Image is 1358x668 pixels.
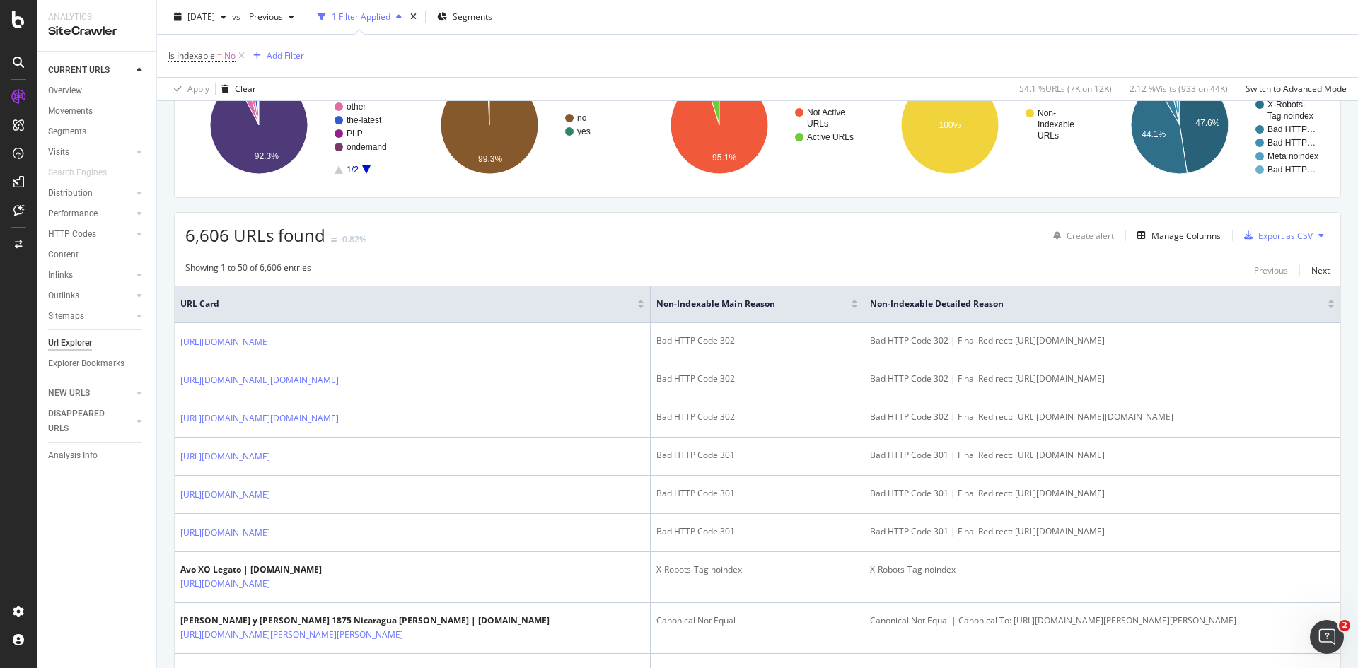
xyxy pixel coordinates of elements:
div: Clear [235,83,256,95]
button: Export as CSV [1238,224,1313,247]
div: Export as CSV [1258,230,1313,242]
div: Bad HTTP Code 302 | Final Redirect: [URL][DOMAIN_NAME] [870,334,1335,347]
button: Manage Columns [1132,227,1221,244]
text: Bad HTTP… [1267,124,1316,134]
div: 2.12 % Visits ( 933 on 44K ) [1130,83,1228,95]
div: Bad HTTP Code 301 [656,449,859,462]
div: Analytics [48,11,145,23]
div: X-Robots-Tag noindex [870,563,1335,576]
button: Next [1311,262,1330,279]
a: Url Explorer [48,336,146,351]
div: Search Engines [48,165,107,180]
a: Explorer Bookmarks [48,356,146,371]
div: Analysis Info [48,448,98,463]
a: [URL][DOMAIN_NAME] [180,488,270,502]
div: Create alert [1067,230,1114,242]
svg: A chart. [1106,64,1330,187]
a: Outlinks [48,288,132,303]
div: Overview [48,83,82,98]
button: 1 Filter Applied [312,6,407,28]
a: [URL][DOMAIN_NAME] [180,450,270,464]
div: DISAPPEARED URLS [48,406,120,436]
button: Segments [431,6,498,28]
div: Bad HTTP Code 301 [656,487,859,500]
text: URLs [807,119,828,129]
span: Is Indexable [168,49,215,61]
a: [URL][DOMAIN_NAME][PERSON_NAME][PERSON_NAME] [180,628,403,642]
text: Meta noindex [1267,151,1318,161]
button: [DATE] [168,6,232,28]
div: Bad HTTP Code 301 | Final Redirect: [URL][DOMAIN_NAME] [870,525,1335,538]
div: Sitemaps [48,309,84,324]
text: Tag noindex [1267,111,1313,121]
span: vs [232,11,243,23]
div: Bad HTTP Code 302 [656,334,859,347]
div: X-Robots-Tag noindex [656,563,859,576]
text: Indexable [1038,119,1074,129]
div: Manage Columns [1151,230,1221,242]
span: Segments [453,11,492,23]
div: Segments [48,124,86,139]
a: [URL][DOMAIN_NAME][DOMAIN_NAME] [180,411,339,426]
div: A chart. [416,64,639,187]
text: the-latest [347,115,382,125]
a: CURRENT URLS [48,63,132,78]
div: HTTP Codes [48,227,96,242]
div: SiteCrawler [48,23,145,40]
button: Switch to Advanced Mode [1240,78,1347,100]
div: Previous [1254,264,1288,276]
div: Add Filter [267,49,304,61]
a: [URL][DOMAIN_NAME] [180,577,270,591]
svg: A chart. [185,64,409,187]
text: 100% [939,120,961,130]
text: yes [577,127,591,136]
div: Bad HTTP Code 302 [656,373,859,385]
text: ondemand [347,142,387,152]
svg: A chart. [876,64,1100,187]
span: No [224,46,236,66]
div: Bad HTTP Code 302 | Final Redirect: [URL][DOMAIN_NAME] [870,373,1335,385]
div: NEW URLS [48,386,90,401]
text: Non- [1038,108,1056,118]
div: Bad HTTP Code 301 | Final Redirect: [URL][DOMAIN_NAME] [870,449,1335,462]
a: [URL][DOMAIN_NAME][DOMAIN_NAME] [180,373,339,387]
text: other [347,102,366,112]
div: CURRENT URLS [48,63,110,78]
div: Visits [48,145,69,160]
svg: A chart. [646,64,869,187]
text: 99.3% [478,154,502,164]
a: Distribution [48,186,132,201]
a: Segments [48,124,146,139]
div: Avo XO Legato | [DOMAIN_NAME] [180,563,332,576]
text: 44.1% [1142,129,1166,139]
div: Next [1311,264,1330,276]
div: -0.82% [339,233,366,245]
iframe: Intercom live chat [1310,620,1344,654]
div: Switch to Advanced Mode [1246,83,1347,95]
div: [PERSON_NAME] y [PERSON_NAME] 1875 Nicaragua [PERSON_NAME] | [DOMAIN_NAME] [180,614,550,627]
div: Bad HTTP Code 302 [656,411,859,423]
span: Previous [243,11,283,23]
div: Content [48,247,79,262]
button: Previous [1254,262,1288,279]
text: X-Robots- [1267,100,1306,110]
a: NEW URLS [48,386,132,401]
div: Inlinks [48,268,73,283]
button: Create alert [1047,224,1114,247]
div: Outlinks [48,288,79,303]
text: no [577,113,587,123]
span: 2025 Aug. 3rd [187,11,215,23]
div: times [407,10,419,24]
text: URLs [1038,131,1059,141]
span: 6,606 URLs found [185,223,325,247]
button: Add Filter [248,47,304,64]
text: Active URLs [807,132,854,142]
a: Search Engines [48,165,121,180]
span: = [217,49,222,61]
div: Canonical Not Equal | Canonical To: [URL][DOMAIN_NAME][PERSON_NAME][PERSON_NAME] [870,614,1335,627]
div: 54.1 % URLs ( 7K on 12K ) [1019,83,1112,95]
a: Movements [48,104,146,119]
